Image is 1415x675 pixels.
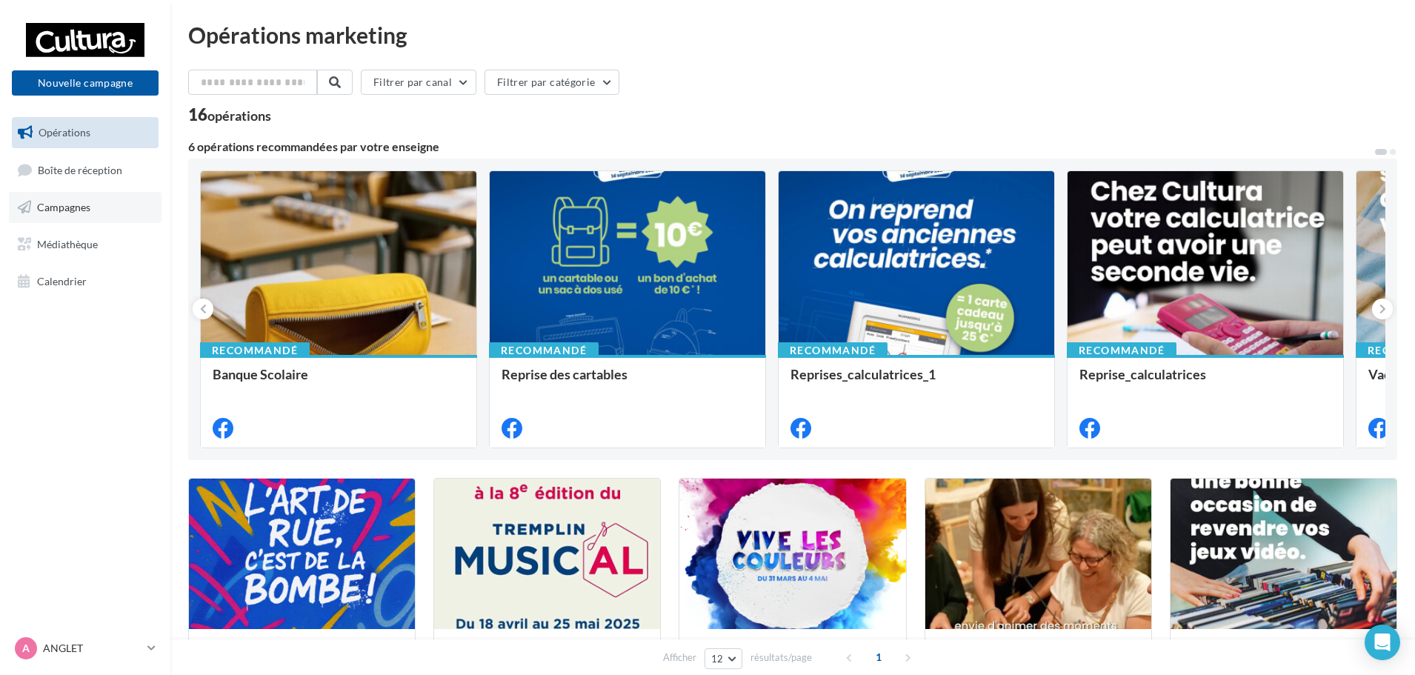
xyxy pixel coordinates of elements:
[778,342,888,359] div: Recommandé
[361,70,476,95] button: Filtrer par canal
[188,24,1397,46] div: Opérations marketing
[663,651,696,665] span: Afficher
[790,366,936,382] span: Reprises_calculatrices_1
[9,229,162,260] a: Médiathèque
[9,266,162,297] a: Calendrier
[188,141,1374,153] div: 6 opérations recommandées par votre enseigne
[200,342,310,359] div: Recommandé
[705,648,742,669] button: 12
[39,126,90,139] span: Opérations
[9,192,162,223] a: Campagnes
[37,274,87,287] span: Calendrier
[188,107,271,123] div: 16
[489,342,599,359] div: Recommandé
[1079,366,1206,382] span: Reprise_calculatrices
[9,154,162,186] a: Boîte de réception
[37,201,90,213] span: Campagnes
[38,163,122,176] span: Boîte de réception
[213,366,308,382] span: Banque Scolaire
[485,70,619,95] button: Filtrer par catégorie
[711,653,724,665] span: 12
[1365,625,1400,660] div: Open Intercom Messenger
[22,641,30,656] span: A
[9,117,162,148] a: Opérations
[750,651,812,665] span: résultats/page
[867,645,890,669] span: 1
[207,109,271,122] div: opérations
[43,641,141,656] p: ANGLET
[12,634,159,662] a: A ANGLET
[37,238,98,250] span: Médiathèque
[502,366,627,382] span: Reprise des cartables
[1067,342,1176,359] div: Recommandé
[12,70,159,96] button: Nouvelle campagne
